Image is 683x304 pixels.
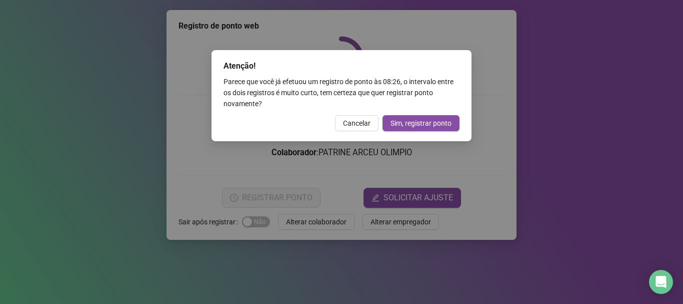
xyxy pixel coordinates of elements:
div: Parece que você já efetuou um registro de ponto às 08:26 , o intervalo entre os dois registros é ... [223,76,459,109]
button: Cancelar [335,115,378,131]
span: Cancelar [343,118,370,129]
button: Sim, registrar ponto [382,115,459,131]
div: Atenção! [223,60,459,72]
span: Sim, registrar ponto [390,118,451,129]
div: Open Intercom Messenger [649,270,673,294]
